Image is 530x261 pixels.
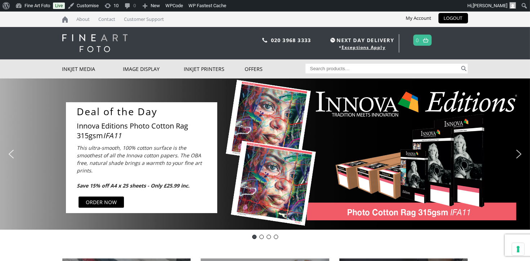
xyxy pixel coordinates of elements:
a: My Account [401,13,437,23]
a: About [73,12,94,27]
a: 020 3968 3333 [271,37,311,44]
a: Innova Editions Photo Cotton Rag 315gsmIFA11 [77,121,214,140]
i: IFA11 [103,131,121,140]
a: Deal of the Day [77,106,214,117]
a: Inkjet Media [62,59,123,78]
div: DOTWEEK- IFA39 [274,235,278,239]
img: previous arrow [5,148,17,160]
button: Your consent preferences for tracking technologies [512,243,524,255]
img: logo-white.svg [62,34,128,52]
i: This ultra-smooth, 100% cotton surface is the smoothest of all the Innova cotton papers. The OBA ... [77,144,202,189]
a: Contact [95,12,119,27]
div: Deal of the DayInnova Editions Photo Cotton Rag 315gsmIFA11This ultra-smooth, 100% cotton surface... [66,102,217,213]
a: Image Display [123,59,184,78]
img: phone.svg [262,38,267,42]
a: Inkjet Printers [184,59,245,78]
div: ORDER NOW [86,198,117,206]
a: ORDER NOW [79,197,124,208]
span: NEXT DAY DELIVERY [329,36,394,44]
div: Innova-general [259,235,264,239]
a: LOGOUT [438,13,468,23]
a: Customer Support [121,12,168,27]
input: Search products… [306,64,460,73]
a: Offers [245,59,306,78]
img: basket.svg [423,38,428,42]
b: Save 15% off A4 x 25 sheets - Only £25.99 inc. [77,182,190,189]
a: Live [53,3,65,9]
div: DOTD IFA11 [252,235,257,239]
span: [PERSON_NAME] [473,3,507,8]
div: Choose slide to display. [251,233,280,240]
a: Exceptions Apply [342,44,386,50]
a: 0 [416,35,419,45]
img: time.svg [330,38,335,42]
div: pinch book [267,235,271,239]
button: Search [460,64,468,73]
img: next arrow [513,148,525,160]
